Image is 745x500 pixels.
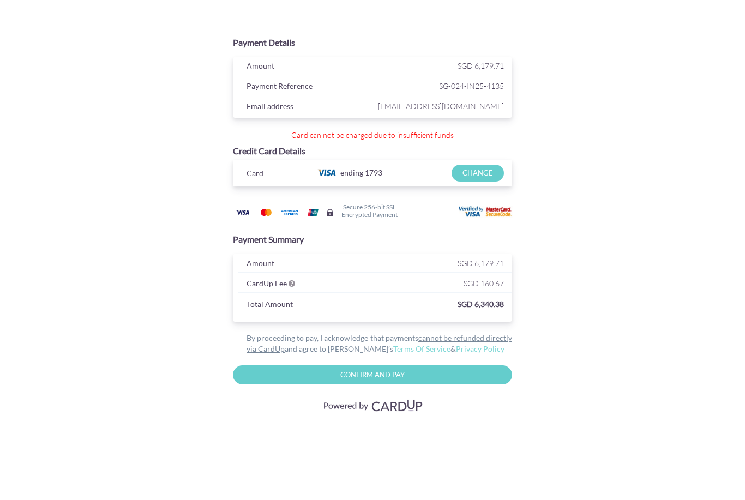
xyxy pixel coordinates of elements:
div: Amount [238,59,375,75]
div: SGD 6,340.38 [329,297,512,314]
img: American Express [279,206,301,219]
div: Payment Reference [238,79,375,95]
input: CHANGE [452,165,503,182]
div: Payment Details [233,37,512,49]
h6: Secure 256-bit SSL Encrypted Payment [341,203,398,218]
img: Union Pay [302,206,324,219]
div: SGD 160.67 [375,276,512,293]
img: Visa, Mastercard [318,395,427,415]
u: cannot be refunded directly via CardUp [247,333,512,353]
div: Amount [238,256,375,273]
span: 1793 [365,168,382,177]
div: Payment Summary [233,233,512,246]
a: Privacy Policy [456,344,504,353]
div: Card [238,166,307,183]
span: SGD 6,179.71 [458,258,504,268]
img: Secure lock [326,208,334,217]
img: Visa [232,206,254,219]
div: Email address [238,99,375,116]
div: By proceeding to pay, I acknowledge that payments and agree to [PERSON_NAME]’s & [233,333,512,354]
div: CardUp Fee [238,276,375,293]
span: [EMAIL_ADDRESS][DOMAIN_NAME] [375,99,504,113]
img: Mastercard [255,206,277,219]
img: User card [459,206,513,218]
span: SGD 6,179.71 [458,61,504,70]
span: SG-024-IN25-4135 [375,79,504,93]
div: Total Amount [238,297,329,314]
input: Confirm And Pay [233,365,512,384]
a: Terms Of Service [393,344,450,353]
div: Card can not be charged due to insufficient funds [241,130,504,141]
div: Credit Card Details [233,145,512,158]
span: ending [340,165,363,181]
